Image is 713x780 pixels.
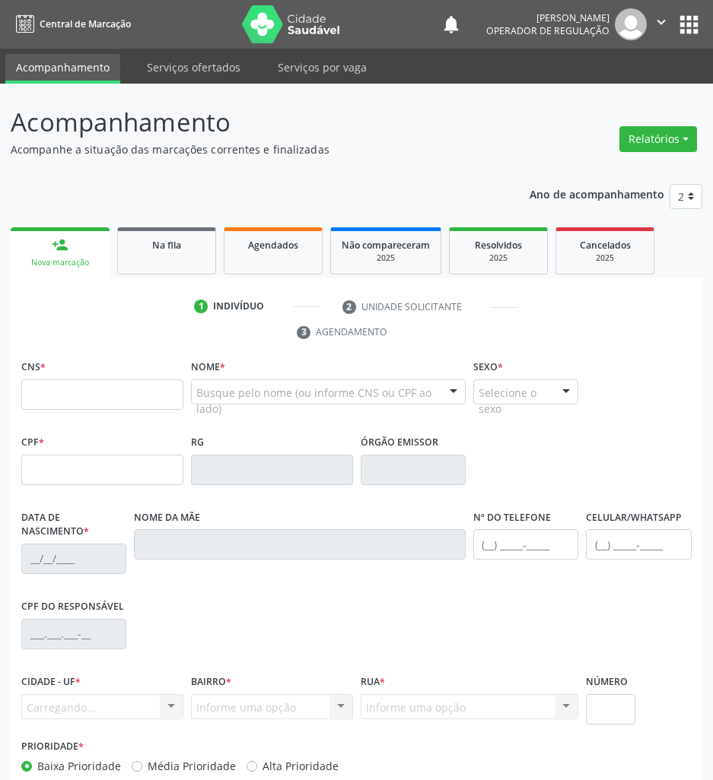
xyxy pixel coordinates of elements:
[191,356,225,379] label: Nome
[196,385,434,417] span: Busque pelo nome (ou informe CNS ou CPF ao lado)
[653,14,670,30] i: 
[647,8,676,40] button: 
[21,431,44,455] label: CPF
[152,239,181,252] span: Na fila
[52,236,68,253] div: person_add
[263,758,339,774] label: Alta Prioridade
[473,529,578,560] input: (__) _____-_____
[21,544,126,574] input: __/__/____
[342,252,430,264] div: 2025
[5,54,120,84] a: Acompanhamento
[676,11,702,38] button: apps
[213,300,264,313] div: Indivíduo
[37,758,121,774] label: Baixa Prioridade
[460,252,536,264] div: 2025
[21,619,126,649] input: ___.___.___-__
[191,431,204,455] label: RG
[473,506,551,530] label: Nº do Telefone
[267,54,377,81] a: Serviços por vaga
[586,671,628,694] label: Número
[21,257,99,268] div: Nova marcação
[136,54,251,81] a: Serviços ofertados
[148,758,236,774] label: Média Prioridade
[530,184,664,203] p: Ano de acompanhamento
[486,11,610,24] div: [PERSON_NAME]
[615,8,647,40] img: img
[586,529,691,560] input: (__) _____-_____
[586,506,682,530] label: Celular/WhatsApp
[361,671,385,694] label: Rua
[21,356,46,379] label: CNS
[473,356,503,379] label: Sexo
[194,300,208,313] div: 1
[11,103,495,141] p: Acompanhamento
[11,11,131,36] a: Central de Marcação
[21,595,124,619] label: CPF do responsável
[580,239,631,252] span: Cancelados
[21,671,81,694] label: Cidade - UF
[21,506,126,544] label: Data de nascimento
[567,252,643,264] div: 2025
[40,17,131,30] span: Central de Marcação
[342,239,430,252] span: Não compareceram
[441,14,462,35] button: notifications
[361,431,438,455] label: Órgão emissor
[486,24,610,37] span: Operador de regulação
[11,141,495,157] p: Acompanhe a situação das marcações correntes e finalizadas
[475,239,522,252] span: Resolvidos
[479,385,547,417] span: Selecione o sexo
[134,506,200,530] label: Nome da mãe
[619,126,697,152] button: Relatórios
[248,239,298,252] span: Agendados
[191,671,231,694] label: Bairro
